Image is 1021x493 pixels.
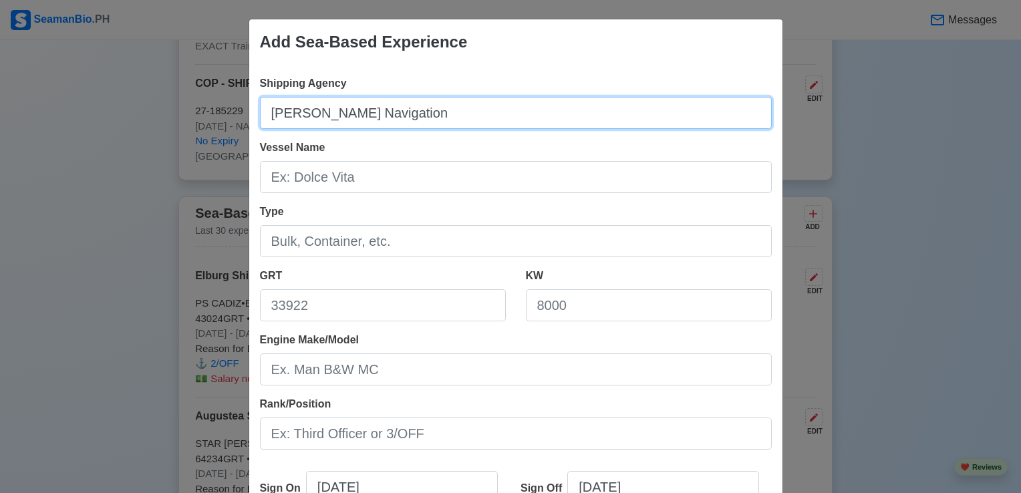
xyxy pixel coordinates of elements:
div: Add Sea-Based Experience [260,30,468,54]
input: Ex: Global Gateway [260,97,772,129]
span: Rank/Position [260,398,331,409]
input: Bulk, Container, etc. [260,225,772,257]
span: GRT [260,270,283,281]
input: Ex: Third Officer or 3/OFF [260,418,772,450]
span: Vessel Name [260,142,325,153]
span: KW [526,270,544,281]
span: Engine Make/Model [260,334,359,345]
input: Ex: Dolce Vita [260,161,772,193]
input: 8000 [526,289,772,321]
span: Shipping Agency [260,77,347,89]
input: 33922 [260,289,506,321]
input: Ex. Man B&W MC [260,353,772,385]
span: Type [260,206,284,217]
